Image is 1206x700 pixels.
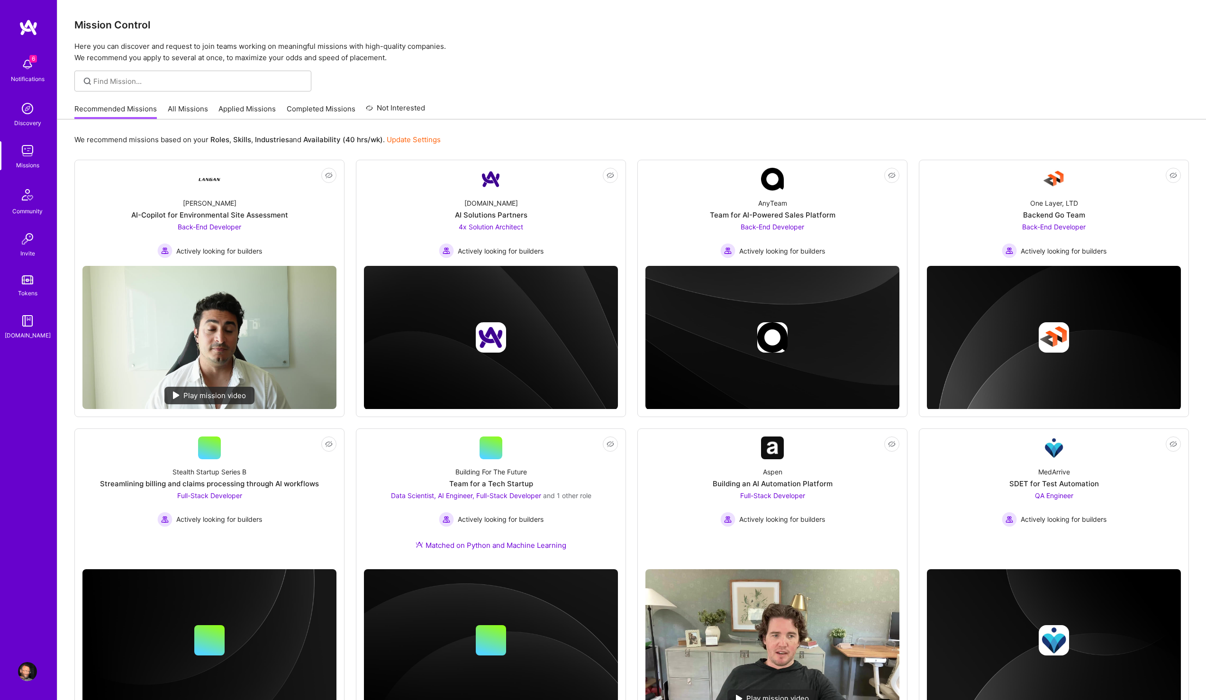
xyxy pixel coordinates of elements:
img: play [173,391,180,399]
img: Company logo [1039,625,1069,655]
img: Actively looking for builders [720,512,735,527]
i: icon SearchGrey [82,76,93,87]
img: Company Logo [1043,436,1065,459]
i: icon EyeClosed [607,172,614,179]
div: Building an AI Automation Platform [713,479,833,489]
div: Backend Go Team [1023,210,1085,220]
input: Find Mission... [93,76,304,86]
span: Actively looking for builders [739,246,825,256]
div: Building For The Future [455,467,527,477]
img: Company logo [476,322,506,353]
div: Matched on Python and Machine Learning [416,540,566,550]
span: Actively looking for builders [458,514,544,524]
img: Company logo [757,322,788,353]
span: QA Engineer [1035,491,1073,500]
div: Notifications [11,74,45,84]
div: [DOMAIN_NAME] [5,330,51,340]
span: and 1 other role [543,491,591,500]
i: icon EyeClosed [1170,440,1177,448]
img: Actively looking for builders [157,512,172,527]
img: bell [18,55,37,74]
a: Applied Missions [218,104,276,119]
div: Team for AI-Powered Sales Platform [710,210,835,220]
i: icon EyeClosed [607,440,614,448]
img: guide book [18,311,37,330]
span: Actively looking for builders [458,246,544,256]
div: Play mission video [164,387,254,404]
img: Company Logo [1043,168,1065,191]
b: Availability (40 hrs/wk) [303,135,383,144]
span: Actively looking for builders [739,514,825,524]
div: One Layer, LTD [1030,198,1078,208]
div: Aspen [763,467,782,477]
span: 6 [29,55,37,63]
div: Community [12,206,43,216]
span: Back-End Developer [741,223,804,231]
span: Full-Stack Developer [177,491,242,500]
img: cover [645,266,899,409]
img: Community [16,183,39,206]
div: [DOMAIN_NAME] [464,198,518,208]
i: icon EyeClosed [325,172,333,179]
img: Actively looking for builders [720,243,735,258]
div: [PERSON_NAME] [183,198,236,208]
div: Stealth Startup Series B [172,467,246,477]
img: No Mission [82,266,336,409]
img: Company Logo [761,168,784,191]
i: icon EyeClosed [1170,172,1177,179]
img: tokens [22,275,33,284]
span: Actively looking for builders [1021,246,1106,256]
i: icon EyeClosed [888,172,896,179]
img: Ateam Purple Icon [416,541,423,548]
img: cover [364,266,618,409]
a: Update Settings [387,135,441,144]
div: Invite [20,248,35,258]
img: cover [927,266,1181,410]
span: Data Scientist, AI Engineer, Full-Stack Developer [391,491,541,500]
span: Actively looking for builders [176,246,262,256]
b: Roles [210,135,229,144]
i: icon EyeClosed [888,440,896,448]
a: All Missions [168,104,208,119]
div: MedArrive [1038,467,1070,477]
img: Actively looking for builders [1002,512,1017,527]
div: AI-Copilot for Environmental Site Assessment [131,210,288,220]
h3: Mission Control [74,19,1189,31]
a: Recommended Missions [74,104,157,119]
div: Team for a Tech Startup [449,479,533,489]
p: Here you can discover and request to join teams working on meaningful missions with high-quality ... [74,41,1189,64]
div: Discovery [14,118,41,128]
img: teamwork [18,141,37,160]
img: logo [19,19,38,36]
a: Not Interested [366,102,425,119]
div: AI Solutions Partners [455,210,527,220]
b: Industries [255,135,289,144]
img: Actively looking for builders [439,243,454,258]
span: 4x Solution Architect [459,223,523,231]
span: Actively looking for builders [176,514,262,524]
div: Missions [16,160,39,170]
span: Actively looking for builders [1021,514,1106,524]
div: Tokens [18,288,37,298]
b: Skills [233,135,251,144]
img: Company Logo [198,168,221,191]
a: Completed Missions [287,104,355,119]
img: Company Logo [480,168,502,191]
span: Back-End Developer [178,223,241,231]
span: Full-Stack Developer [740,491,805,500]
img: Company Logo [761,436,784,459]
p: We recommend missions based on your , , and . [74,135,441,145]
img: Company logo [1039,322,1069,353]
img: Actively looking for builders [1002,243,1017,258]
span: Back-End Developer [1022,223,1086,231]
img: Actively looking for builders [439,512,454,527]
div: Streamlining billing and claims processing through AI workflows [100,479,319,489]
img: User Avatar [18,662,37,681]
img: Actively looking for builders [157,243,172,258]
div: AnyTeam [758,198,787,208]
div: SDET for Test Automation [1009,479,1099,489]
i: icon EyeClosed [325,440,333,448]
img: Invite [18,229,37,248]
img: discovery [18,99,37,118]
